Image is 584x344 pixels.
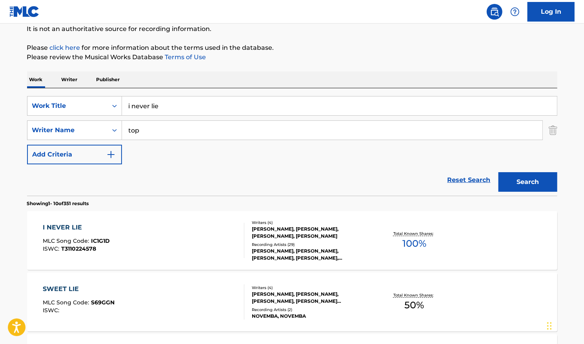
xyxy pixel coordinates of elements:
div: Writer Name [32,126,103,135]
span: ISWC : [43,307,61,314]
a: I NEVER LIEMLC Song Code:IC1G1DISWC:T3110224578Writers (4)[PERSON_NAME], [PERSON_NAME], [PERSON_N... [27,211,557,270]
div: Drag [547,314,552,338]
span: ISWC : [43,245,61,252]
img: help [510,7,520,16]
div: Recording Artists ( 2 ) [252,307,370,313]
span: MLC Song Code : [43,237,91,244]
div: [PERSON_NAME], [PERSON_NAME], [PERSON_NAME], [PERSON_NAME] [252,226,370,240]
a: Log In [528,2,575,22]
div: Help [507,4,523,20]
div: SWEET LIE [43,284,115,294]
p: Please review the Musical Works Database [27,53,557,62]
form: Search Form [27,96,557,196]
div: [PERSON_NAME], [PERSON_NAME], [PERSON_NAME], [PERSON_NAME] [PERSON_NAME] EHIAGUINAH [252,291,370,305]
div: [PERSON_NAME], [PERSON_NAME], [PERSON_NAME], [PERSON_NAME], [PERSON_NAME] [252,248,370,262]
img: MLC Logo [9,6,40,17]
img: Delete Criterion [549,120,557,140]
p: Writer [59,71,80,88]
img: 9d2ae6d4665cec9f34b9.svg [106,150,116,159]
div: NOVEMBA, NOVEMBA [252,313,370,320]
p: Total Known Shares: [393,231,435,237]
button: Add Criteria [27,145,122,164]
button: Search [498,172,557,192]
span: S69GGN [91,299,115,306]
span: MLC Song Code : [43,299,91,306]
p: Total Known Shares: [393,292,435,298]
span: 100 % [402,237,426,251]
span: 50 % [404,298,424,312]
a: Terms of Use [164,53,206,61]
p: Work [27,71,45,88]
div: Work Title [32,101,103,111]
p: It is not an authoritative source for recording information. [27,24,557,34]
iframe: Chat Widget [545,306,584,344]
p: Publisher [94,71,122,88]
a: Public Search [487,4,502,20]
div: Writers ( 4 ) [252,220,370,226]
div: Recording Artists ( 29 ) [252,242,370,248]
a: click here [50,44,80,51]
div: I NEVER LIE [43,223,110,232]
p: Please for more information about the terms used in the database. [27,43,557,53]
img: search [490,7,499,16]
a: Reset Search [444,171,495,189]
div: Writers ( 4 ) [252,285,370,291]
span: IC1G1D [91,237,110,244]
p: Showing 1 - 10 of 351 results [27,200,89,207]
a: SWEET LIEMLC Song Code:S69GGNISWC:Writers (4)[PERSON_NAME], [PERSON_NAME], [PERSON_NAME], [PERSON... [27,273,557,331]
span: T3110224578 [61,245,96,252]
